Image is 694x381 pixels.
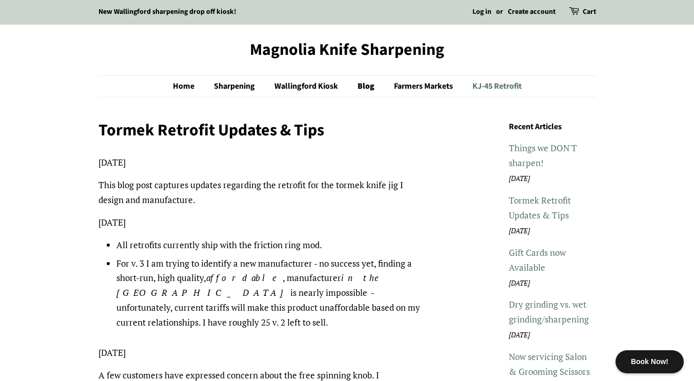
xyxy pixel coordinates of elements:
[267,76,348,97] a: Wallingford Kiosk
[98,215,425,230] p: [DATE]
[173,76,205,97] a: Home
[616,350,684,373] div: Book Now!
[98,121,425,140] h1: Tormek Retrofit Updates & Tips
[472,7,491,17] a: Log in
[509,278,530,288] em: [DATE]
[386,76,463,97] a: Farmers Markets
[509,142,577,169] a: Things we DON'T sharpen!
[116,238,425,253] li: All retrofits currently ship with the friction ring mod.
[583,6,596,18] a: Cart
[116,256,425,330] li: For v. 3 I am trying to identify a new manufacturer - no success yet, finding a short-run, high q...
[98,7,236,17] a: New Wallingford sharpening drop off kiosk!
[206,272,283,284] em: affordable
[509,226,530,235] em: [DATE]
[98,346,425,360] p: [DATE]
[98,156,126,168] time: [DATE]
[509,330,530,339] em: [DATE]
[98,178,425,208] p: This blog post captures updates regarding the retrofit for the tormek knife jig I design and manu...
[350,76,385,97] a: Blog
[465,76,522,97] a: KJ-45 Retrofit
[508,7,556,17] a: Create account
[496,6,503,18] li: or
[509,121,596,134] h3: Recent Articles
[206,76,265,97] a: Sharpening
[509,247,566,273] a: Gift Cards now Available
[509,174,530,183] em: [DATE]
[509,194,571,221] a: Tormek Retrofit Updates & Tips
[509,298,589,325] a: Dry grinding vs. wet grinding/sharpening
[509,351,590,377] a: Now servicing Salon & Grooming Scissors
[98,40,596,59] a: Magnolia Knife Sharpening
